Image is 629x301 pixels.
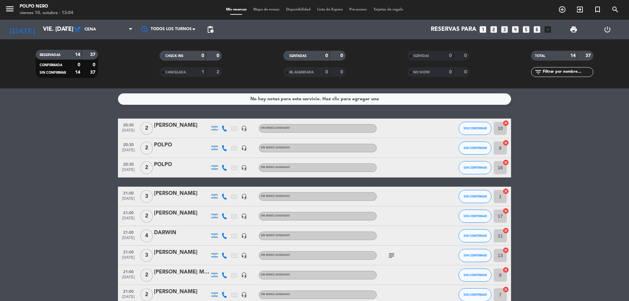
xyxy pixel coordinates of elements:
span: 20:30 [120,160,137,168]
span: Sin menú asignado [261,195,290,198]
span: SIN CONFIRMAR [464,254,487,257]
i: add_box [543,25,552,34]
span: 21:00 [120,209,137,216]
button: SIN CONFIRMAR [459,249,491,262]
div: viernes 10. octubre - 13:04 [20,10,73,16]
span: SIN CONFIRMAR [464,126,487,130]
strong: 0 [325,53,328,58]
button: SIN CONFIRMAR [459,122,491,135]
span: 2 [140,161,153,174]
span: Sin menú asignado [261,215,290,217]
i: power_settings_new [603,26,611,33]
span: [DATE] [120,168,137,175]
span: Disponibilidad [283,8,314,11]
span: Tarjetas de regalo [370,8,407,11]
strong: 37 [90,52,97,57]
i: add_circle_outline [558,6,566,13]
i: cancel [503,120,509,126]
span: Sin menú asignado [261,273,290,276]
i: arrow_drop_down [61,26,69,33]
span: 2 [140,269,153,282]
i: cancel [503,140,509,146]
button: SIN CONFIRMAR [459,229,491,242]
div: POLPO [154,141,210,149]
span: RE AGENDADA [289,71,314,74]
span: 2 [140,210,153,223]
span: [DATE] [120,216,137,224]
span: Pre-acceso [346,8,370,11]
i: cancel [503,286,509,293]
strong: 0 [340,70,344,74]
span: [DATE] [120,236,137,243]
span: Mapa de mesas [250,8,283,11]
button: SIN CONFIRMAR [459,161,491,174]
span: print [570,26,578,33]
button: SIN CONFIRMAR [459,269,491,282]
span: [DATE] [120,128,137,136]
span: 21:00 [120,189,137,197]
span: 3 [140,249,153,262]
strong: 0 [217,53,220,58]
span: 2 [140,122,153,135]
i: headset_mic [241,272,247,278]
span: [DATE] [120,275,137,283]
i: cancel [503,208,509,214]
strong: 0 [93,63,97,67]
span: SIN CONFIRMAR [464,146,487,150]
span: 3 [140,190,153,203]
strong: 0 [464,70,468,74]
span: 21:00 [120,228,137,236]
i: filter_list [534,68,542,76]
i: cancel [503,247,509,254]
i: headset_mic [241,194,247,199]
div: Polpo Nero [20,3,73,10]
span: CANCELADA [165,71,186,74]
span: Sin menú asignado [261,127,290,129]
span: SIN CONFIRMAR [464,273,487,277]
i: cancel [503,267,509,273]
i: looks_6 [533,25,541,34]
span: SIN CONFIRMAR [464,234,487,237]
button: SIN CONFIRMAR [459,141,491,155]
i: menu [5,4,15,14]
span: SENTADAS [289,54,307,58]
strong: 0 [449,53,452,58]
i: cancel [503,227,509,234]
span: SIN CONFIRMAR [464,166,487,169]
span: [DATE] [120,148,137,156]
i: cancel [503,188,509,195]
span: SIN CONFIRMAR [464,293,487,296]
span: 20:30 [120,121,137,128]
strong: 14 [570,53,576,58]
strong: 0 [201,53,204,58]
span: Sin menú asignado [261,254,290,256]
i: looks_3 [500,25,509,34]
span: Sin menú asignado [261,166,290,169]
strong: 37 [585,53,592,58]
i: looks_5 [522,25,530,34]
strong: 0 [449,70,452,74]
span: Sin menú asignado [261,146,290,149]
strong: 1 [201,70,204,74]
i: turned_in_not [594,6,601,13]
i: headset_mic [241,165,247,171]
i: headset_mic [241,292,247,298]
span: [DATE] [120,255,137,263]
strong: 14 [75,70,80,75]
i: headset_mic [241,253,247,258]
i: headset_mic [241,125,247,131]
div: [PERSON_NAME] [154,189,210,198]
span: 2 [140,141,153,155]
strong: 0 [464,53,468,58]
span: CONFIRMADA [40,64,62,67]
span: NO SHOW [413,71,430,74]
div: DARWIN [154,229,210,237]
div: [PERSON_NAME] [154,288,210,296]
i: headset_mic [241,213,247,219]
div: [PERSON_NAME] [154,121,210,130]
button: SIN CONFIRMAR [459,190,491,203]
button: menu [5,4,15,16]
div: LOG OUT [590,20,624,39]
strong: 0 [78,63,80,67]
i: headset_mic [241,233,247,239]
